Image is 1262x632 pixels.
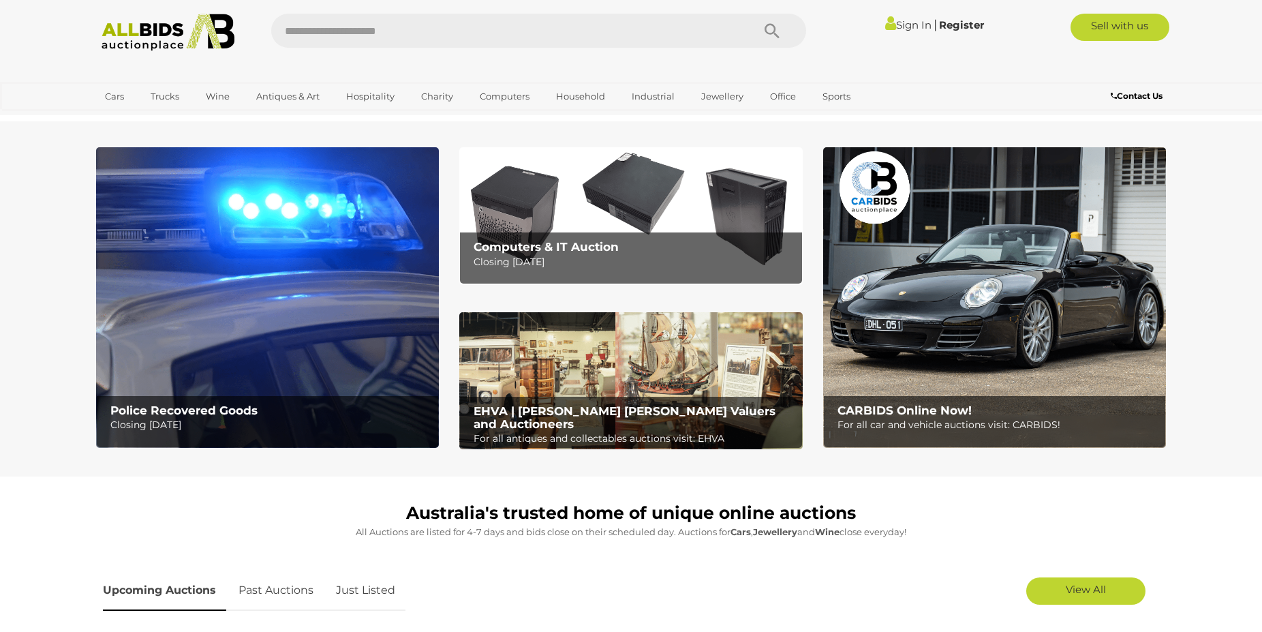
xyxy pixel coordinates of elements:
b: EHVA | [PERSON_NAME] [PERSON_NAME] Valuers and Auctioneers [474,404,775,431]
a: Cars [96,85,133,108]
a: Office [761,85,805,108]
img: Police Recovered Goods [96,147,439,448]
p: For all car and vehicle auctions visit: CARBIDS! [837,417,1158,434]
a: Trucks [142,85,188,108]
a: Upcoming Auctions [103,571,226,611]
b: Contact Us [1111,91,1163,101]
img: EHVA | Evans Hastings Valuers and Auctioneers [459,312,802,450]
b: CARBIDS Online Now! [837,404,972,417]
p: All Auctions are listed for 4-7 days and bids close on their scheduled day. Auctions for , and cl... [103,524,1159,540]
a: Computers [471,85,538,108]
a: [GEOGRAPHIC_DATA] [96,108,211,130]
a: Register [939,18,984,31]
a: Wine [197,85,238,108]
b: Computers & IT Auction [474,240,619,254]
a: Police Recovered Goods Police Recovered Goods Closing [DATE] [96,147,439,448]
a: Hospitality [337,85,403,108]
span: | [934,17,937,32]
p: Closing [DATE] [110,417,431,434]
a: Past Auctions [228,571,324,611]
img: CARBIDS Online Now! [823,147,1166,448]
a: Household [547,85,614,108]
a: Contact Us [1111,89,1166,104]
strong: Cars [730,526,751,537]
b: Police Recovered Goods [110,404,258,417]
img: Computers & IT Auction [459,147,802,284]
a: Sign In [885,18,932,31]
a: CARBIDS Online Now! CARBIDS Online Now! For all car and vehicle auctions visit: CARBIDS! [823,147,1166,448]
a: Sell with us [1071,14,1169,41]
a: Charity [412,85,462,108]
a: View All [1026,577,1145,605]
strong: Wine [815,526,840,537]
img: Allbids.com.au [94,14,242,51]
strong: Jewellery [753,526,797,537]
h1: Australia's trusted home of unique online auctions [103,504,1159,523]
a: Just Listed [326,571,405,611]
a: Industrial [623,85,683,108]
a: EHVA | Evans Hastings Valuers and Auctioneers EHVA | [PERSON_NAME] [PERSON_NAME] Valuers and Auct... [459,312,802,450]
span: View All [1066,583,1106,596]
a: Antiques & Art [247,85,328,108]
button: Search [738,14,806,48]
a: Computers & IT Auction Computers & IT Auction Closing [DATE] [459,147,802,284]
p: Closing [DATE] [474,254,795,271]
a: Sports [814,85,859,108]
a: Jewellery [692,85,752,108]
p: For all antiques and collectables auctions visit: EHVA [474,430,795,447]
